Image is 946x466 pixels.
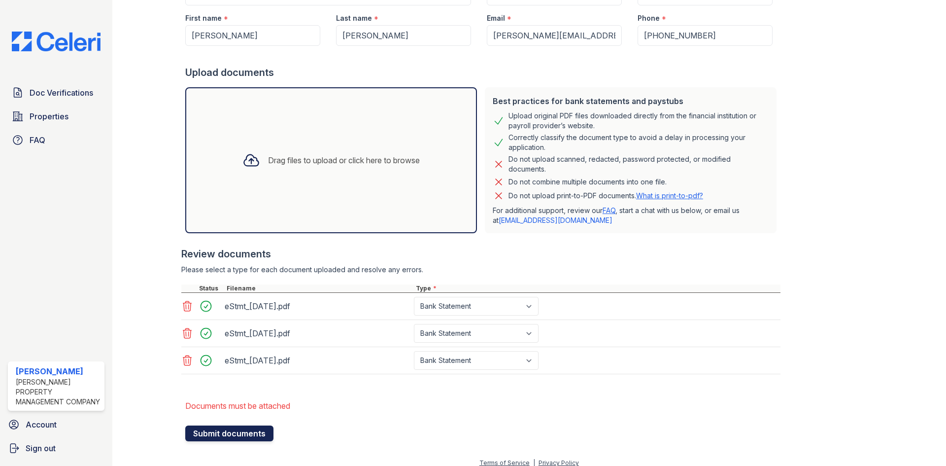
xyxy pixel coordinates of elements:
div: Do not combine multiple documents into one file. [508,176,667,188]
div: Drag files to upload or click here to browse [268,154,420,166]
span: Account [26,419,57,430]
div: Correctly classify the document type to avoid a delay in processing your application. [508,133,769,152]
label: Phone [638,13,660,23]
div: Upload documents [185,66,780,79]
div: Status [197,285,225,292]
div: [PERSON_NAME] Property Management Company [16,377,101,407]
div: eStmt_[DATE].pdf [225,298,410,314]
img: CE_Logo_Blue-a8612792a0a2168367f1c8372b55b34899dd931a85d93a1a3d3e32e68fde9ad4.png [4,32,108,51]
div: eStmt_[DATE].pdf [225,325,410,341]
div: Filename [225,285,414,292]
label: Last name [336,13,372,23]
span: FAQ [30,134,45,146]
div: Please select a type for each document uploaded and resolve any errors. [181,265,780,275]
div: eStmt_[DATE].pdf [225,353,410,368]
div: Type [414,285,780,292]
p: Do not upload print-to-PDF documents. [508,191,703,201]
label: Email [487,13,505,23]
a: FAQ [8,130,104,150]
span: Doc Verifications [30,87,93,99]
a: [EMAIL_ADDRESS][DOMAIN_NAME] [499,216,612,224]
a: What is print-to-pdf? [636,191,703,200]
button: Submit documents [185,426,273,441]
div: Do not upload scanned, redacted, password protected, or modified documents. [508,154,769,174]
a: Sign out [4,438,108,458]
a: FAQ [603,206,615,215]
span: Sign out [26,442,56,454]
div: Upload original PDF files downloaded directly from the financial institution or payroll provider’... [508,111,769,131]
li: Documents must be attached [185,396,780,416]
div: Review documents [181,247,780,261]
a: Account [4,415,108,434]
p: For additional support, review our , start a chat with us below, or email us at [493,206,769,225]
label: First name [185,13,222,23]
span: Properties [30,110,68,122]
div: Best practices for bank statements and paystubs [493,95,769,107]
div: [PERSON_NAME] [16,365,101,377]
a: Doc Verifications [8,83,104,103]
a: Properties [8,107,104,126]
